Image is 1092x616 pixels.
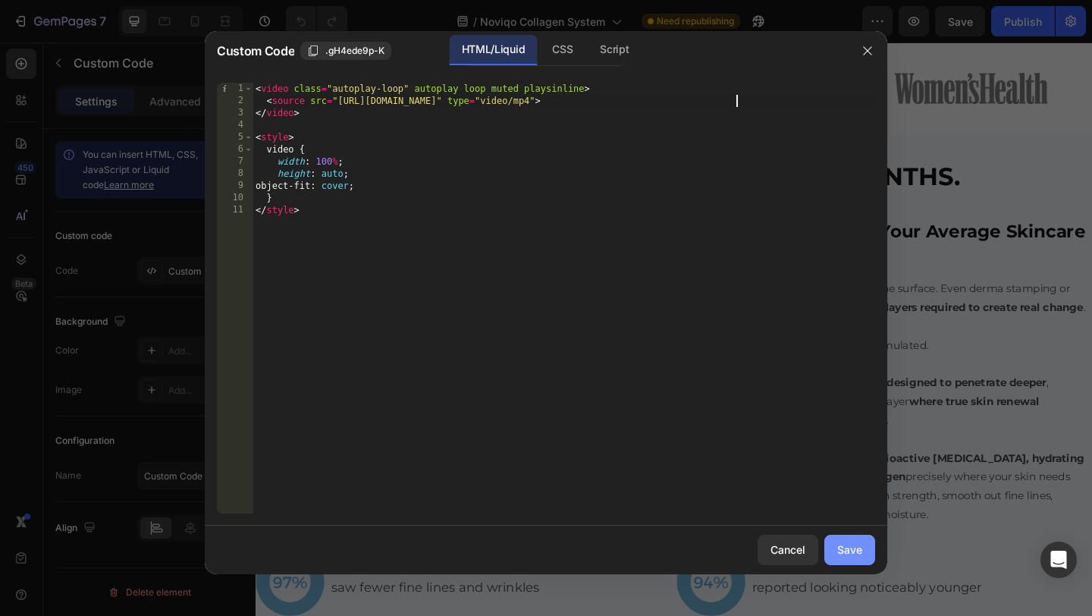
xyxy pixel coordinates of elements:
[240,39,406,62] img: gempages_550918732554175702-788a11fa-dea5-4b57-ba9e-bc5538ce05e2.png
[837,542,862,558] div: Save
[469,319,908,339] p: is different in the way it’s formulated.
[300,42,391,60] button: .gH4ede9p-K
[19,226,83,240] div: Custom Code
[217,107,253,119] div: 3
[467,191,910,244] h2: Noviqo™ Does What Your Average Skincare Can't
[588,35,641,65] div: Script
[12,36,179,64] img: gempages_550918732554175702-b2522bac-e039-453b-8a2f-2c023f574496.png
[217,180,253,192] div: 9
[1040,542,1077,578] div: Open Intercom Messenger
[217,143,253,156] div: 6
[217,42,294,60] span: Custom Code
[217,156,253,168] div: 7
[469,322,523,336] strong: Noviqo™
[469,442,908,523] p: By delivering precisely where your skin needs them most, Noviqo™ helps restore skin strength, smo...
[217,95,253,107] div: 2
[217,168,253,180] div: 8
[540,35,585,65] div: CSS
[695,33,861,69] img: gempages_550918732554175702-a9bad232-9c75-4b79-a457-9db4c81b77a9.png
[469,257,908,298] p: Ordinary stay on the surface. Even derma stamping or microneedling .
[551,281,900,295] strong: doesn’t reach the skin layers required to create real change
[217,119,253,131] div: 4
[758,535,818,565] button: Cancel
[540,580,908,605] p: reported looking noticeably younger
[519,260,633,275] strong: creams and serums
[325,44,384,58] span: .gH4ede9p-K
[217,204,253,216] div: 11
[217,131,253,143] div: 5
[217,192,253,204] div: 10
[450,35,537,65] div: HTML/Liquid
[469,360,908,421] p: It uses an , reaching the [MEDICAL_DATA] — the layer and signs of aging tend to form.
[217,83,253,95] div: 1
[144,129,767,162] strong: REAL SKIN CHANGE IN DAYS – NOT MONTHS.
[824,535,875,565] button: Save
[467,41,634,61] img: gempages_550918732554175702-c26192ce-f6d7-43b7-96ef-a044cedf8aad.png
[469,445,902,479] strong: age-fighting peptides, bioactive [MEDICAL_DATA], hydrating plant extracts, and freeze-dried collagen
[770,542,805,558] div: Cancel
[82,580,450,605] p: saw fewer fine lines and wrinkles
[522,363,860,377] strong: activated collagen formula designed to penetrate deeper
